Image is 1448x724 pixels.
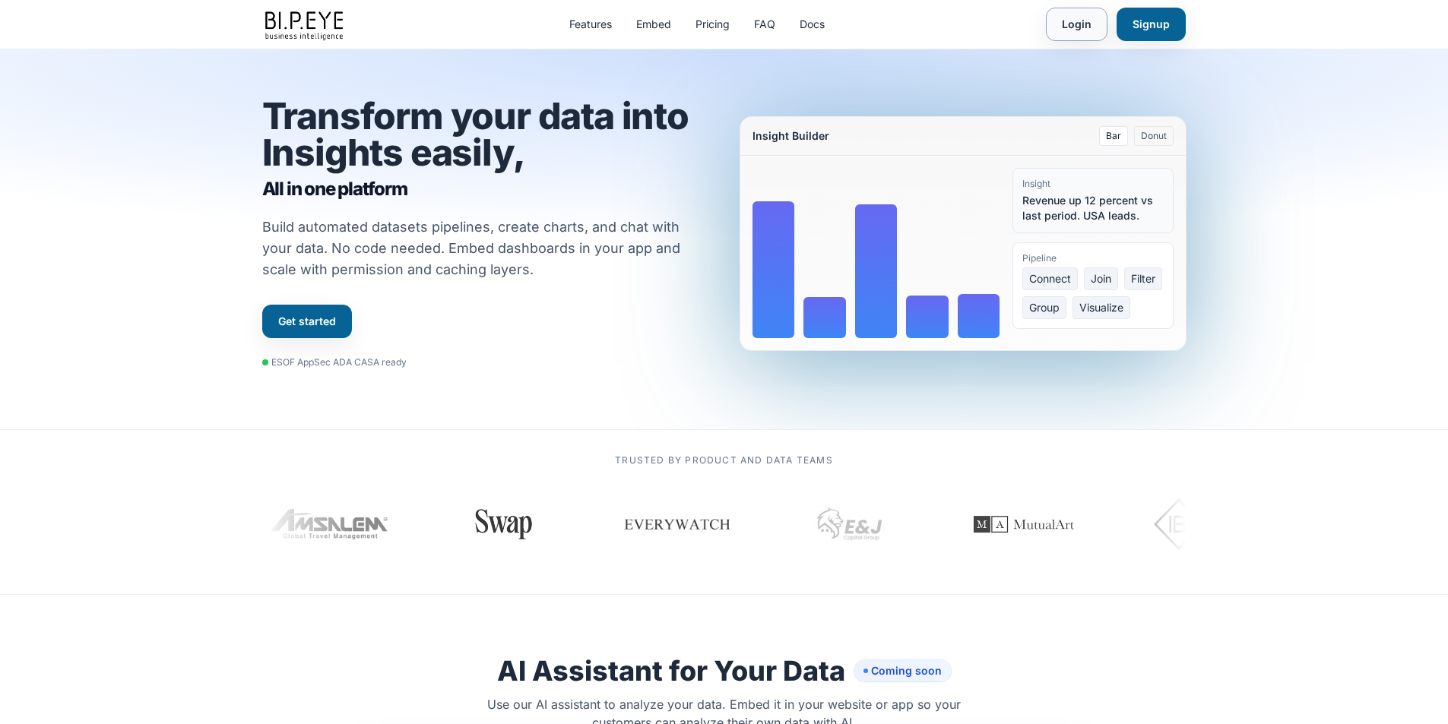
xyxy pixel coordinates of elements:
img: MutualArt [955,486,1092,562]
a: Get started [262,305,352,338]
span: Join [1084,267,1118,290]
div: Revenue up 12 percent vs last period. USA leads. [1022,193,1164,223]
button: Donut [1134,126,1174,146]
img: EJ Capital [813,486,889,562]
span: Filter [1124,267,1162,290]
a: Features [569,17,612,32]
h1: Transform your data into Insights easily, [262,98,709,201]
span: All in one platform [262,177,709,201]
div: Pipeline [1022,252,1164,264]
div: Bar chart [753,168,1000,338]
div: Insight Builder [753,128,829,144]
a: Signup [1117,8,1186,41]
img: IBI [1154,494,1240,555]
img: Swap [468,509,539,539]
span: Visualize [1073,296,1130,319]
span: Group [1022,296,1066,319]
img: bipeye-logo [262,8,349,42]
div: Insight [1022,178,1164,190]
img: Everywatch [623,501,732,547]
p: Build automated datasets pipelines, create charts, and chat with your data. No code needed. Embed... [262,217,700,280]
span: Connect [1022,267,1078,290]
h2: AI Assistant for Your Data [497,656,951,686]
a: Embed [636,17,671,32]
p: Trusted by product and data teams [262,454,1187,466]
a: FAQ [754,17,775,32]
a: Pricing [695,17,730,32]
button: Bar [1099,126,1128,146]
a: Login [1046,8,1107,41]
img: Amsalem [271,509,391,539]
div: ESOF AppSec ADA CASA ready [262,356,407,368]
a: Docs [800,17,825,32]
span: Coming soon [854,660,951,681]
